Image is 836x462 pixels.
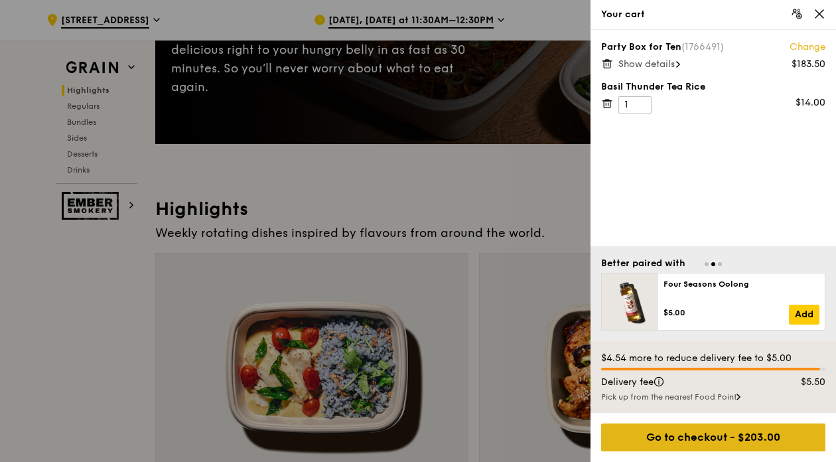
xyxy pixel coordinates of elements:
[774,376,834,389] div: $5.50
[601,352,825,365] div: $4.54 more to reduce delivery fee to $5.00
[705,262,709,266] span: Go to slide 1
[601,424,825,451] div: Go to checkout - $203.00
[789,305,819,325] a: Add
[792,58,825,71] div: $183.50
[711,262,715,266] span: Go to slide 2
[601,392,825,402] div: Pick up from the nearest Food Point
[663,307,789,318] div: $5.00
[796,96,825,110] div: $14.00
[718,262,722,266] span: Go to slide 3
[790,40,825,54] a: Change
[601,257,685,270] div: Better paired with
[601,80,825,94] div: Basil Thunder Tea Rice
[601,8,825,21] div: Your cart
[601,40,825,54] div: Party Box for Ten
[593,376,774,389] div: Delivery fee
[618,58,675,70] span: Show details
[681,41,724,52] span: (1766491)
[663,279,819,289] div: Four Seasons Oolong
